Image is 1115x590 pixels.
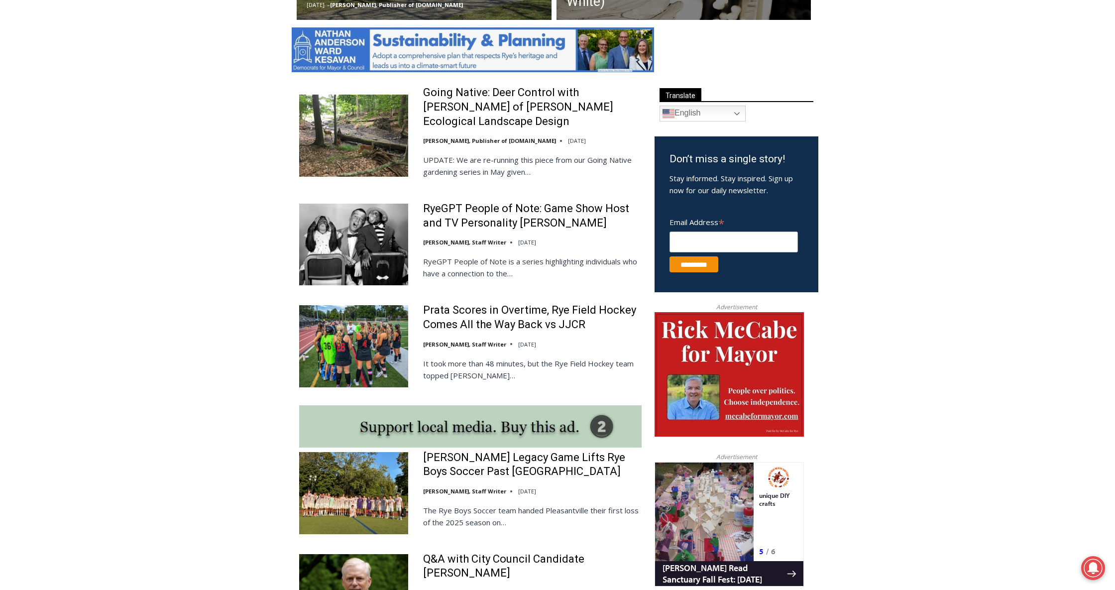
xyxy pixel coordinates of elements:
[105,84,109,94] div: 5
[330,1,463,8] a: [PERSON_NAME], Publisher of [DOMAIN_NAME]
[423,202,642,230] a: RyeGPT People of Note: Game Show Host and TV Personality [PERSON_NAME]
[423,504,642,528] p: The Rye Boys Soccer team handed Pleasantville their first loss of the 2025 season on…
[111,84,114,94] div: /
[307,1,325,8] time: [DATE]
[423,341,506,348] a: [PERSON_NAME], Staff Writer
[299,405,642,448] img: support local media, buy this ad
[518,238,536,246] time: [DATE]
[299,204,408,285] img: RyeGPT People of Note: Game Show Host and TV Personality Garry Moore
[669,151,803,167] h3: Don’t miss a single story!
[105,29,144,82] div: unique DIY crafts
[251,0,470,97] div: "[PERSON_NAME] and I covered the [DATE] Parade, which was a really eye opening experience as I ha...
[518,341,536,348] time: [DATE]
[299,305,408,387] img: Prata Scores in Overtime, Rye Field Hockey Comes All the Way Back vs JJCR
[663,108,674,119] img: en
[423,303,642,332] a: Prata Scores in Overtime, Rye Field Hockey Comes All the Way Back vs JJCR
[660,106,746,121] a: English
[116,84,121,94] div: 6
[423,238,506,246] a: [PERSON_NAME], Staff Writer
[327,1,330,8] span: –
[423,255,642,279] p: RyeGPT People of Note is a series highlighting individuals who have a connection to the…
[239,97,482,124] a: Intern @ [DOMAIN_NAME]
[423,451,642,479] a: [PERSON_NAME] Legacy Game Lifts Rye Boys Soccer Past [GEOGRAPHIC_DATA]
[660,88,701,102] span: Translate
[423,86,642,128] a: Going Native: Deer Control with [PERSON_NAME] of [PERSON_NAME] Ecological Landscape Design
[655,312,804,437] img: McCabe for Mayor
[299,95,408,176] img: Going Native: Deer Control with Missy Fabel of Missy Fabel Ecological Landscape Design
[299,452,408,534] img: Felix Wismer’s Legacy Game Lifts Rye Boys Soccer Past Pleasantville
[423,137,556,144] a: [PERSON_NAME], Publisher of [DOMAIN_NAME]
[423,357,642,381] p: It took more than 48 minutes, but the Rye Field Hockey team topped [PERSON_NAME]…
[669,212,798,230] label: Email Address
[423,154,642,178] p: UPDATE: We are re-running this piece from our Going Native gardening series in May given…
[0,99,149,124] a: [PERSON_NAME] Read Sanctuary Fall Fest: [DATE]
[423,487,506,495] a: [PERSON_NAME], Staff Writer
[260,99,461,121] span: Intern @ [DOMAIN_NAME]
[706,452,767,462] span: Advertisement
[706,302,767,312] span: Advertisement
[423,552,642,581] a: Q&A with City Council Candidate [PERSON_NAME]
[518,487,536,495] time: [DATE]
[568,137,586,144] time: [DATE]
[8,100,132,123] h4: [PERSON_NAME] Read Sanctuary Fall Fest: [DATE]
[669,172,803,196] p: Stay informed. Stay inspired. Sign up now for our daily newsletter.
